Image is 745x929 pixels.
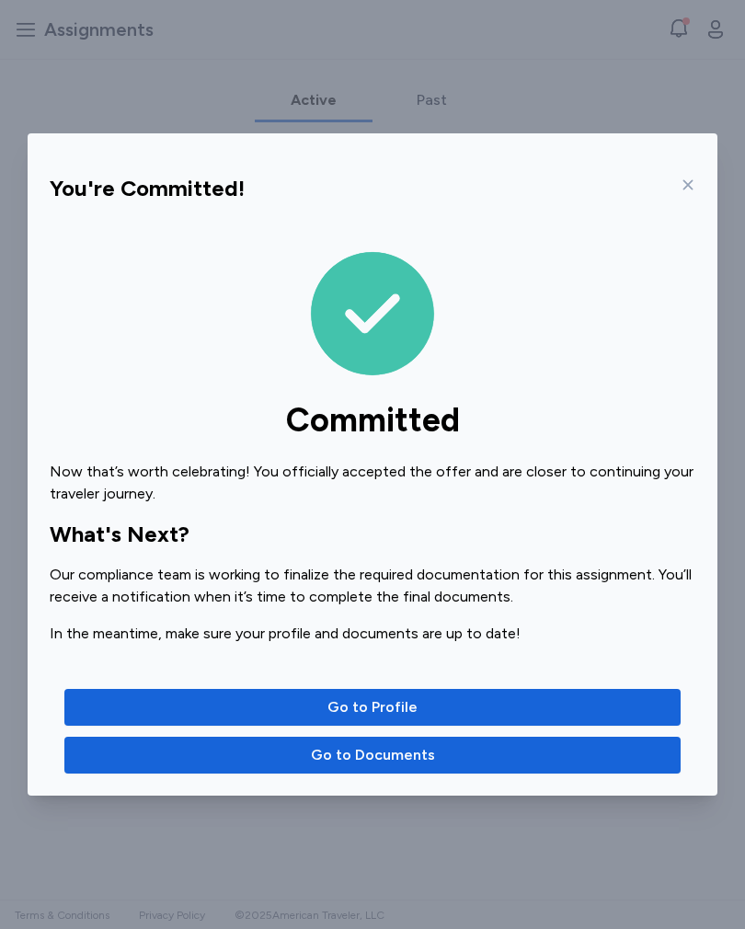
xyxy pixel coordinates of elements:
[64,689,681,726] button: Go to Profile
[50,174,245,203] div: You're Committed!
[64,737,681,774] button: Go to Documents
[311,744,435,766] span: Go to Documents
[50,564,695,608] div: Our compliance team is working to finalize the required documentation for this assignment. You’ll...
[50,623,695,645] div: In the meantime, make sure your profile and documents are up to date!
[286,402,460,439] div: Committed
[50,461,695,505] div: Now that’s worth celebrating! You officially accepted the offer and are closer to continuing your...
[50,520,695,549] div: What's Next?
[327,696,418,718] span: Go to Profile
